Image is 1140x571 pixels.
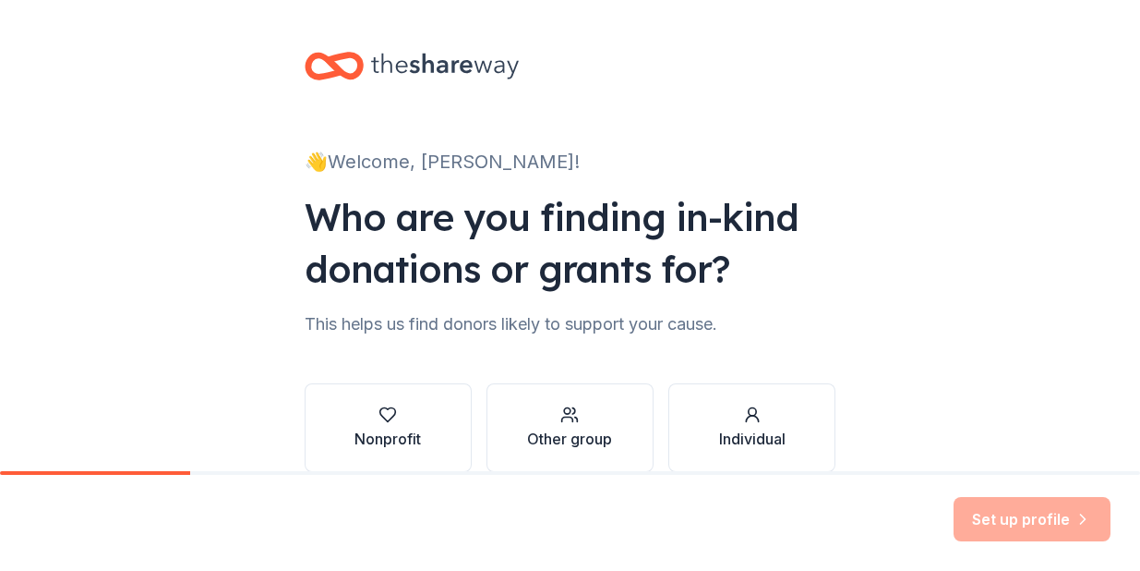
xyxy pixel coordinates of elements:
[668,383,835,472] button: Individual
[305,191,836,295] div: Who are you finding in-kind donations or grants for?
[305,383,472,472] button: Nonprofit
[719,428,786,450] div: Individual
[305,147,836,176] div: 👋 Welcome, [PERSON_NAME]!
[486,383,654,472] button: Other group
[354,428,421,450] div: Nonprofit
[305,310,836,339] div: This helps us find donors likely to support your cause.
[527,428,612,450] div: Other group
